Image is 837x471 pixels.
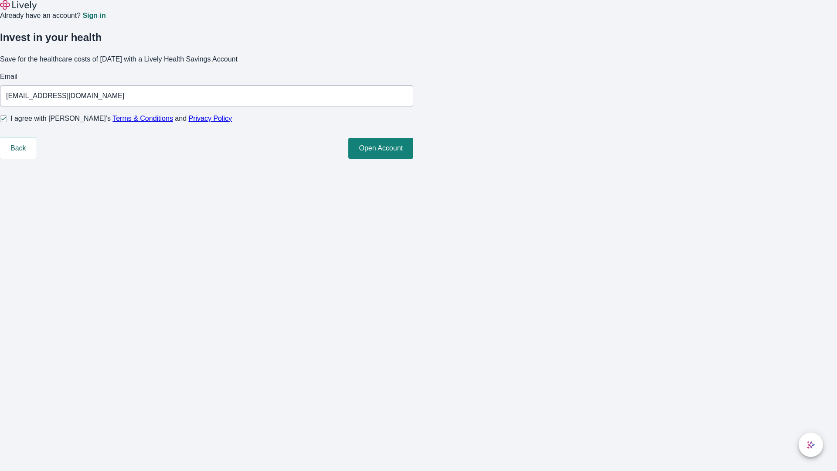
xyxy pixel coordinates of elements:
button: Open Account [348,138,413,159]
svg: Lively AI Assistant [806,440,815,449]
a: Privacy Policy [189,115,232,122]
span: I agree with [PERSON_NAME]’s and [10,113,232,124]
a: Terms & Conditions [112,115,173,122]
button: chat [799,433,823,457]
a: Sign in [82,12,105,19]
